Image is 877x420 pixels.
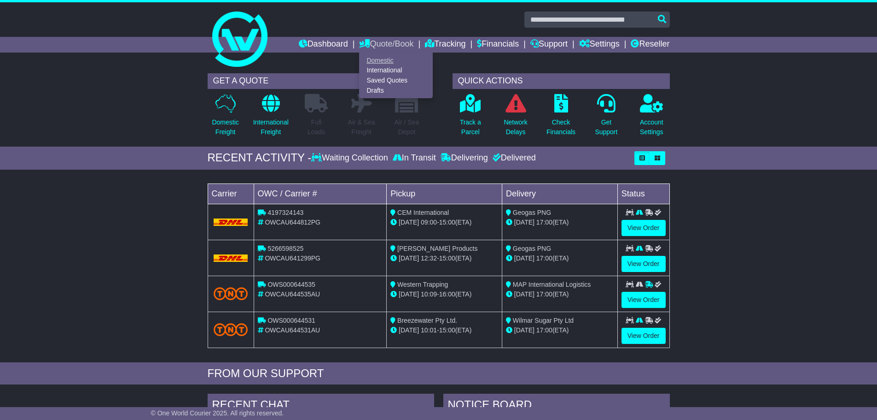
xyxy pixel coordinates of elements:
[253,118,289,137] p: International Freight
[390,254,498,263] div: - (ETA)
[514,326,534,334] span: [DATE]
[399,326,419,334] span: [DATE]
[439,290,455,298] span: 16:00
[459,94,482,142] a: Track aParcel
[390,218,498,227] div: - (ETA)
[265,326,320,334] span: OWCAU644531AU
[151,409,284,417] span: © One World Courier 2025. All rights reserved.
[399,219,419,226] span: [DATE]
[439,219,455,226] span: 15:00
[253,94,289,142] a: InternationalFreight
[267,245,303,252] span: 5266598525
[504,118,527,137] p: Network Delays
[513,317,574,324] span: Wilmar Sugar Pty Ltd
[208,394,434,419] div: RECENT CHAT
[208,73,425,89] div: GET A QUOTE
[546,94,576,142] a: CheckFinancials
[506,290,614,299] div: (ETA)
[536,326,552,334] span: 17:00
[267,281,315,288] span: OWS000644535
[621,220,666,236] a: View Order
[490,153,536,163] div: Delivered
[443,394,670,419] div: NOTICE BOARD
[513,281,591,288] span: MAP International Logistics
[208,151,312,165] div: RECENT ACTIVITY -
[530,37,568,53] a: Support
[397,209,449,216] span: CEM International
[214,219,248,226] img: DHL.png
[621,256,666,272] a: View Order
[536,254,552,262] span: 17:00
[390,325,498,335] div: - (ETA)
[594,94,618,142] a: GetSupport
[579,37,620,53] a: Settings
[514,254,534,262] span: [DATE]
[360,65,432,76] a: International
[514,290,534,298] span: [DATE]
[395,118,419,137] p: Air / Sea Depot
[631,37,669,53] a: Reseller
[211,94,239,142] a: DomesticFreight
[397,317,457,324] span: Breezewater Pty Ltd.
[348,118,375,137] p: Air & Sea Freight
[595,118,617,137] p: Get Support
[397,281,448,288] span: Western Trapping
[254,183,387,204] td: OWC / Carrier #
[477,37,519,53] a: Financials
[359,53,433,98] div: Quote/Book
[399,290,419,298] span: [DATE]
[421,326,437,334] span: 10:01
[439,254,455,262] span: 15:00
[513,209,551,216] span: Geogas PNG
[360,55,432,65] a: Domestic
[439,326,455,334] span: 15:00
[359,37,413,53] a: Quote/Book
[265,254,320,262] span: OWCAU641299PG
[208,367,670,380] div: FROM OUR SUPPORT
[311,153,390,163] div: Waiting Collection
[212,118,238,137] p: Domestic Freight
[621,328,666,344] a: View Order
[390,153,438,163] div: In Transit
[536,290,552,298] span: 17:00
[397,245,477,252] span: [PERSON_NAME] Products
[399,254,419,262] span: [DATE]
[214,254,248,262] img: DHL.png
[421,219,437,226] span: 09:00
[425,37,465,53] a: Tracking
[536,219,552,226] span: 17:00
[265,290,320,298] span: OWCAU644535AU
[305,118,328,137] p: Full Loads
[453,73,670,89] div: QUICK ACTIONS
[460,118,481,137] p: Track a Parcel
[503,94,528,142] a: NetworkDelays
[421,290,437,298] span: 10:09
[214,323,248,336] img: TNT_Domestic.png
[214,287,248,300] img: TNT_Domestic.png
[267,317,315,324] span: OWS000644531
[438,153,490,163] div: Delivering
[639,94,664,142] a: AccountSettings
[513,245,551,252] span: Geogas PNG
[360,85,432,95] a: Drafts
[265,219,320,226] span: OWCAU644812PG
[506,325,614,335] div: (ETA)
[299,37,348,53] a: Dashboard
[640,118,663,137] p: Account Settings
[421,254,437,262] span: 12:32
[208,183,254,204] td: Carrier
[546,118,575,137] p: Check Financials
[387,183,502,204] td: Pickup
[267,209,303,216] span: 4197324143
[390,290,498,299] div: - (ETA)
[502,183,617,204] td: Delivery
[617,183,669,204] td: Status
[514,219,534,226] span: [DATE]
[506,254,614,263] div: (ETA)
[621,292,666,308] a: View Order
[506,218,614,227] div: (ETA)
[360,76,432,86] a: Saved Quotes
